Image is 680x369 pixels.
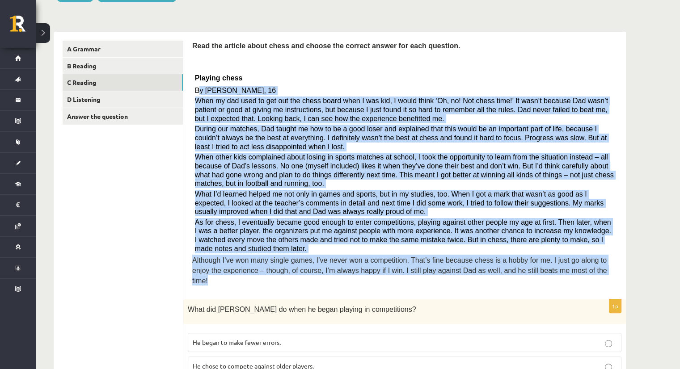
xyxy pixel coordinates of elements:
span: During our matches, Dad taught me how to be a good loser and explained that this would be an impo... [195,125,607,150]
span: What did [PERSON_NAME] do when he began playing in competitions? [188,306,416,313]
span: As for chess, I eventually became good enough to enter competitions, playing against other people... [195,218,611,252]
span: What I’d learned helped me not only in games and sports, but in my studies, too. When I got a mar... [195,190,604,215]
span: He began to make fewer errors. [193,338,281,346]
a: Answer the question [63,108,183,125]
a: A Grammar [63,41,183,57]
span: Although I’ve won many single games, I’ve never won a competition. That’s fine because chess is a... [192,256,607,284]
a: C Reading [63,74,183,91]
span: When my dad used to get out the chess board when I was kid, I would think ‘Oh, no! Not chess time... [195,97,608,122]
a: B Reading [63,58,183,74]
span: When other kids complained about losing in sports matches at school, I took the opportunity to le... [195,153,614,187]
span: Playing chess [195,74,243,82]
span: By [PERSON_NAME], 16 [195,87,276,94]
span: Read the article about chess and choose the correct answer for each question. [192,42,460,50]
a: D Listening [63,91,183,108]
p: 1p [609,299,621,313]
a: Rīgas 1. Tālmācības vidusskola [10,16,36,38]
input: He began to make fewer errors. [605,340,612,347]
